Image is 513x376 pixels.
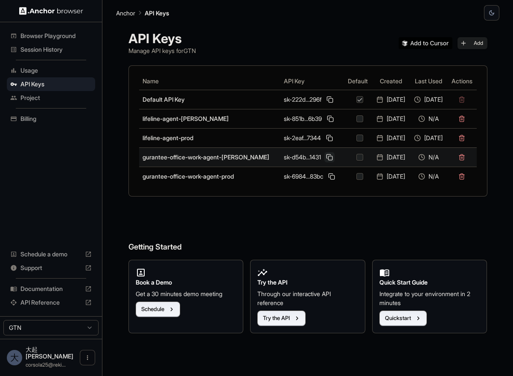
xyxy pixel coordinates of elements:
[379,278,480,287] h2: Quick Start Guide
[136,302,180,317] button: Schedule
[7,350,22,365] div: 大
[413,115,444,123] div: N/A
[325,94,335,105] button: Copy API key
[257,311,306,326] button: Try the API
[379,289,480,307] p: Integrate to your environment in 2 minutes
[20,115,92,123] span: Billing
[324,152,335,162] button: Copy API key
[447,73,477,90] th: Actions
[20,94,92,102] span: Project
[372,73,410,90] th: Created
[7,112,95,126] div: Billing
[257,289,358,307] p: Through our interactive API reference
[128,46,196,55] p: Manage API keys for GTN
[128,31,196,46] h1: API Keys
[399,37,452,49] img: Add anchorbrowser MCP server to Cursor
[324,133,335,143] button: Copy API key
[379,311,427,326] button: Quickstart
[7,43,95,56] div: Session History
[284,114,340,124] div: sk-851b...6b39
[7,29,95,43] div: Browser Playground
[376,115,406,123] div: [DATE]
[20,45,92,54] span: Session History
[284,152,340,162] div: sk-d54b...1431
[413,172,444,181] div: N/A
[284,94,340,105] div: sk-222d...296f
[376,134,406,142] div: [DATE]
[136,289,236,298] p: Get a 30 minutes demo meeting
[326,171,337,182] button: Copy API key
[20,66,92,75] span: Usage
[20,264,82,272] span: Support
[376,172,406,181] div: [DATE]
[136,278,236,287] h2: Book a Demo
[80,350,95,365] button: Open menu
[145,9,169,18] p: API Keys
[139,90,280,109] td: Default API Key
[7,247,95,261] div: Schedule a demo
[7,282,95,296] div: Documentation
[139,73,280,90] th: Name
[26,346,73,360] span: 大起 佐藤
[20,298,82,307] span: API Reference
[7,64,95,77] div: Usage
[20,80,92,88] span: API Keys
[458,37,487,49] button: Add
[376,153,406,162] div: [DATE]
[7,296,95,309] div: API Reference
[257,278,358,287] h2: Try the API
[284,133,340,143] div: sk-2eaf...7344
[139,167,280,186] td: gurantee-office-work-agent-prod
[325,114,335,124] button: Copy API key
[7,77,95,91] div: API Keys
[128,207,487,253] h6: Getting Started
[139,147,280,167] td: gurantee-office-work-agent-[PERSON_NAME]
[19,7,83,15] img: Anchor Logo
[413,153,444,162] div: N/A
[116,8,169,18] nav: breadcrumb
[413,95,444,104] div: [DATE]
[376,95,406,104] div: [DATE]
[20,285,82,293] span: Documentation
[116,9,135,18] p: Anchor
[7,261,95,275] div: Support
[139,109,280,128] td: lifeline-agent-[PERSON_NAME]
[410,73,447,90] th: Last Used
[20,32,92,40] span: Browser Playground
[413,134,444,142] div: [DATE]
[26,361,66,368] span: corsola25@rekid.co.jp
[344,73,372,90] th: Default
[284,171,340,182] div: sk-6984...83bc
[280,73,344,90] th: API Key
[7,91,95,105] div: Project
[139,128,280,147] td: lifeline-agent-prod
[20,250,82,258] span: Schedule a demo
